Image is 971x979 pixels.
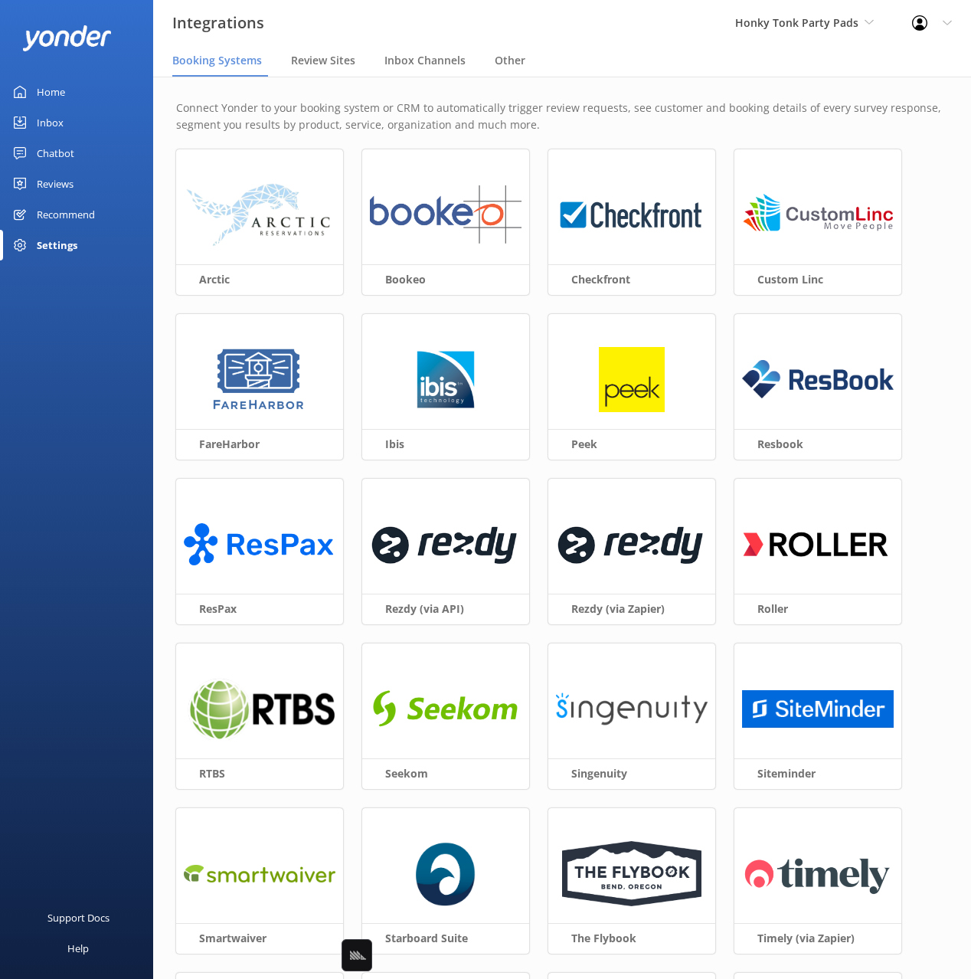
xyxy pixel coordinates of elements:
h3: ResPax [176,594,343,624]
h3: Siteminder [734,758,901,788]
h3: Timely (via Zapier) [734,923,901,953]
div: Reviews [37,169,74,199]
h3: Arctic [176,264,343,294]
span: Review Sites [291,53,355,68]
img: yonder-white-logo.png [23,25,111,51]
img: flybook_logo.png [562,841,701,907]
h3: Roller [734,594,901,624]
h3: FareHarbor [176,429,343,459]
h3: Integrations [172,11,264,35]
img: peek_logo.png [599,347,665,413]
img: 1624324618..png [742,182,894,248]
img: ResPax [184,512,335,578]
div: Recommend [37,199,95,230]
img: 1710292409..png [742,676,894,742]
h3: Rezdy (via API) [362,594,529,624]
span: Honky Tonk Party Pads [735,15,858,30]
h3: Seekom [362,758,529,788]
img: arctic_logo.png [185,182,335,248]
img: 1616660206..png [742,512,894,578]
p: Connect Yonder to your booking system or CRM to automatically trigger review requests, see custom... [176,100,948,134]
img: resbook_logo.png [742,347,894,413]
div: Inbox [37,107,64,138]
h3: Ibis [362,429,529,459]
img: starboard_suite_logo.png [416,841,476,907]
img: 1624324537..png [184,676,335,742]
h3: Rezdy (via Zapier) [548,594,715,624]
img: 1624324453..png [370,512,521,578]
img: 1619648023..png [742,841,894,907]
img: 1624324865..png [370,182,521,248]
h3: Bookeo [362,264,529,294]
h3: Smartwaiver [176,923,343,953]
img: 1624323426..png [556,182,708,248]
span: Inbox Channels [384,53,466,68]
span: Other [495,53,525,68]
h3: Checkfront [548,264,715,294]
div: Help [67,933,89,964]
div: Chatbot [37,138,74,169]
div: Home [37,77,65,107]
img: 1616638368..png [370,676,521,742]
div: Settings [37,230,77,260]
img: 1629776749..png [413,347,479,413]
div: Support Docs [47,902,110,933]
img: 1629843345..png [210,347,309,413]
h3: Starboard Suite [362,923,529,953]
h3: RTBS [176,758,343,788]
img: 1650579744..png [184,841,335,907]
h3: The Flybook [548,923,715,953]
h3: Singenuity [548,758,715,788]
h3: Custom Linc [734,264,901,294]
h3: Peek [548,429,715,459]
span: Booking Systems [172,53,262,68]
h3: Resbook [734,429,901,459]
img: 1619647509..png [556,512,708,578]
img: singenuity_logo.png [556,676,708,742]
